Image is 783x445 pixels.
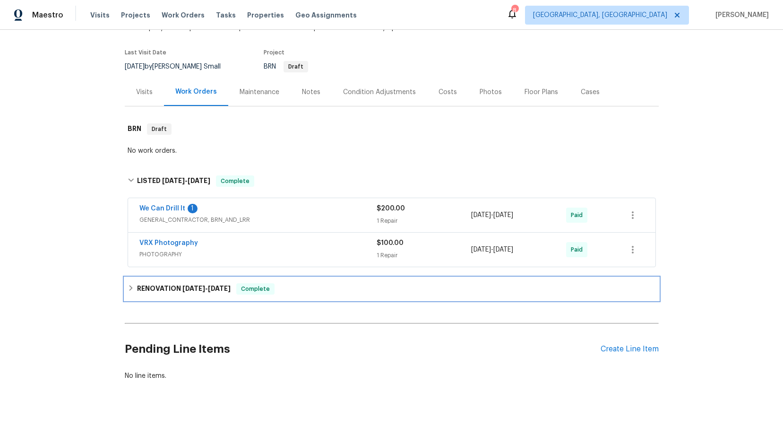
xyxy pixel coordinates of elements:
[439,87,457,97] div: Costs
[188,204,198,213] div: 1
[162,177,185,184] span: [DATE]
[493,246,513,253] span: [DATE]
[125,114,659,144] div: BRN Draft
[128,123,141,135] h6: BRN
[208,285,231,292] span: [DATE]
[162,177,210,184] span: -
[125,327,601,371] h2: Pending Line Items
[125,166,659,196] div: LISTED [DATE]-[DATE]Complete
[581,87,600,97] div: Cases
[188,177,210,184] span: [DATE]
[139,215,377,225] span: GENERAL_CONTRACTOR, BRN_AND_LRR
[295,10,357,20] span: Geo Assignments
[240,87,279,97] div: Maintenance
[217,176,253,186] span: Complete
[471,210,513,220] span: -
[343,87,416,97] div: Condition Adjustments
[247,10,284,20] span: Properties
[125,371,659,381] div: No line items.
[32,10,63,20] span: Maestro
[121,10,150,20] span: Projects
[712,10,769,20] span: [PERSON_NAME]
[525,87,558,97] div: Floor Plans
[139,205,185,212] a: We Can Drill It
[148,124,171,134] span: Draft
[216,12,236,18] span: Tasks
[125,61,232,72] div: by [PERSON_NAME] Small
[471,245,513,254] span: -
[377,240,404,246] span: $100.00
[377,205,405,212] span: $200.00
[137,175,210,187] h6: LISTED
[139,240,198,246] a: VRX Photography
[571,245,586,254] span: Paid
[237,284,274,294] span: Complete
[125,63,145,70] span: [DATE]
[377,216,472,226] div: 1 Repair
[162,10,205,20] span: Work Orders
[284,64,307,70] span: Draft
[601,345,659,354] div: Create Line Item
[136,87,153,97] div: Visits
[182,285,205,292] span: [DATE]
[139,250,377,259] span: PHOTOGRAPHY
[533,10,667,20] span: [GEOGRAPHIC_DATA], [GEOGRAPHIC_DATA]
[480,87,502,97] div: Photos
[90,10,110,20] span: Visits
[175,87,217,96] div: Work Orders
[125,278,659,300] div: RENOVATION [DATE]-[DATE]Complete
[471,246,491,253] span: [DATE]
[302,87,320,97] div: Notes
[377,251,472,260] div: 1 Repair
[571,210,586,220] span: Paid
[128,146,656,156] div: No work orders.
[182,285,231,292] span: -
[493,212,513,218] span: [DATE]
[264,63,308,70] span: BRN
[125,50,166,55] span: Last Visit Date
[511,6,518,15] div: 8
[471,212,491,218] span: [DATE]
[137,283,231,295] h6: RENOVATION
[264,50,284,55] span: Project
